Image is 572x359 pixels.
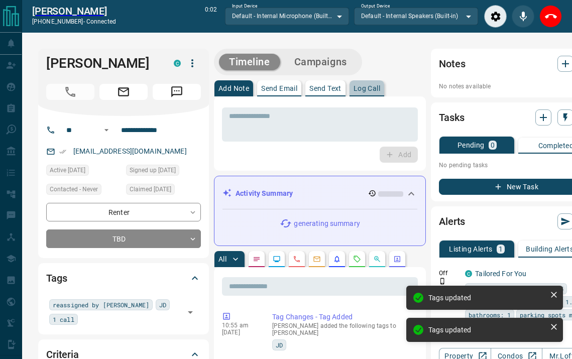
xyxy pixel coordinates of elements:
[439,278,446,285] svg: Push Notification Only
[428,294,546,302] div: Tags updated
[53,300,149,310] span: reassigned by [PERSON_NAME]
[439,56,465,72] h2: Notes
[218,256,226,263] p: All
[313,255,321,263] svg: Emails
[333,255,341,263] svg: Listing Alerts
[32,5,116,17] a: [PERSON_NAME]
[46,270,67,286] h2: Tags
[46,266,201,290] div: Tags
[484,5,507,28] div: Audio Settings
[100,124,112,136] button: Open
[174,60,181,67] div: condos.ca
[205,5,217,28] p: 0:02
[353,255,361,263] svg: Requests
[46,229,201,248] div: TBD
[457,142,485,149] p: Pending
[284,54,357,70] button: Campaigns
[46,84,94,100] span: Call
[272,322,414,336] p: [PERSON_NAME] added the following tags to [PERSON_NAME]
[218,85,249,92] p: Add Note
[222,322,257,329] p: 10:55 am
[439,213,465,229] h2: Alerts
[46,55,159,71] h1: [PERSON_NAME]
[130,165,176,175] span: Signed up [DATE]
[225,8,349,25] div: Default - Internal Microphone (Built-in)
[222,329,257,336] p: [DATE]
[273,255,281,263] svg: Lead Browsing Activity
[354,8,478,25] div: Default - Internal Speakers (Built-in)
[86,18,116,25] span: connected
[183,305,197,319] button: Open
[512,5,534,28] div: Mute
[59,148,66,155] svg: Email Verified
[50,184,98,194] span: Contacted - Never
[539,5,562,28] div: End Call
[236,188,293,199] p: Activity Summary
[475,270,526,278] a: Tailored For You
[276,340,283,350] span: JD
[73,147,187,155] a: [EMAIL_ADDRESS][DOMAIN_NAME]
[354,85,380,92] p: Log Call
[126,184,201,198] div: Thu Jul 24 2025
[449,246,493,253] p: Listing Alerts
[439,109,464,126] h2: Tasks
[491,142,495,149] p: 0
[373,255,381,263] svg: Opportunities
[232,3,258,10] label: Input Device
[294,218,360,229] p: generating summary
[53,314,74,324] span: 1 call
[99,84,148,100] span: Email
[32,17,116,26] p: [PHONE_NUMBER] -
[293,255,301,263] svg: Calls
[253,255,261,263] svg: Notes
[222,184,417,203] div: Activity Summary
[46,165,121,179] div: Tue Aug 05 2025
[361,3,390,10] label: Output Device
[126,165,201,179] div: Sun Jun 17 2018
[50,165,85,175] span: Active [DATE]
[261,85,297,92] p: Send Email
[465,270,472,277] div: condos.ca
[272,312,414,322] p: Tag Changes - Tag Added
[130,184,171,194] span: Claimed [DATE]
[309,85,341,92] p: Send Text
[439,269,459,278] p: Off
[499,246,503,253] p: 1
[219,54,280,70] button: Timeline
[159,300,166,310] span: JD
[46,203,201,221] div: Renter
[428,326,546,334] div: Tags updated
[393,255,401,263] svg: Agent Actions
[153,84,201,100] span: Message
